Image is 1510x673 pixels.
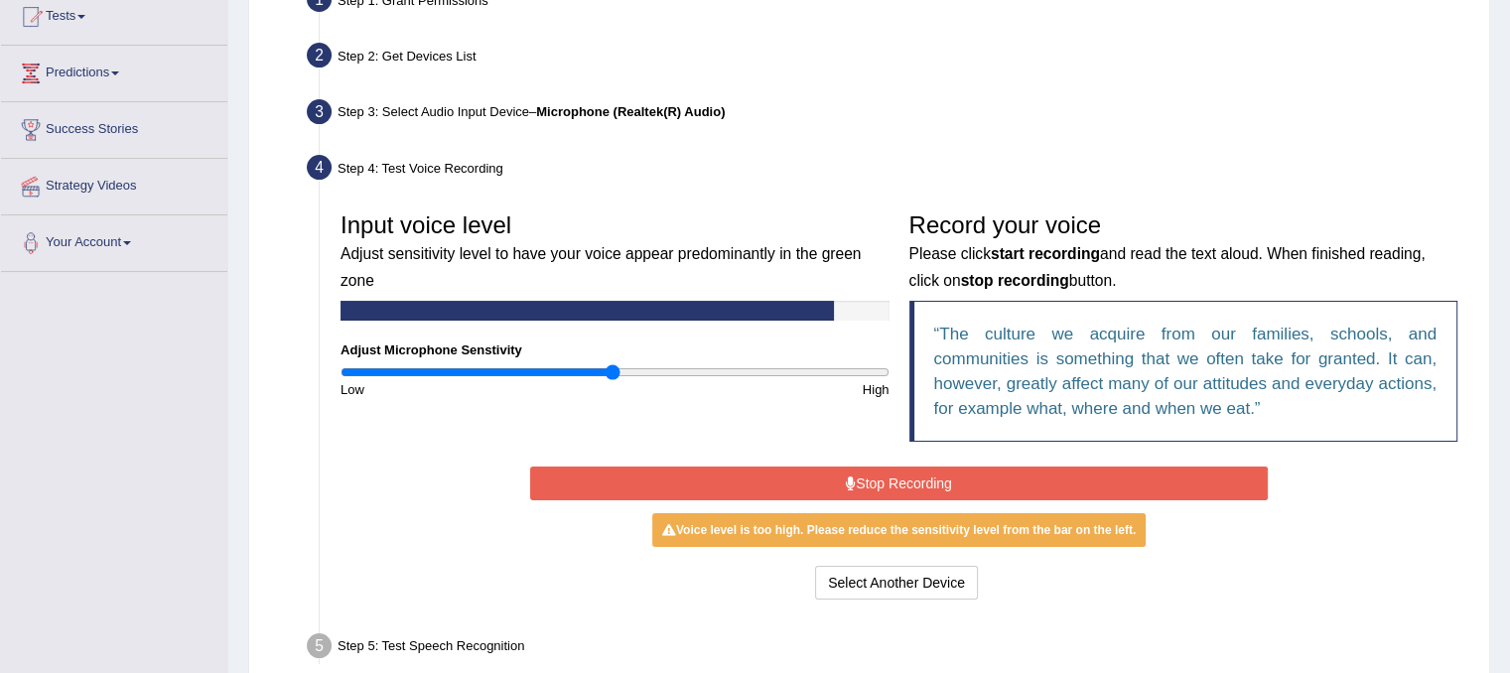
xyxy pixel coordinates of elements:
[341,245,861,288] small: Adjust sensitivity level to have your voice appear predominantly in the green zone
[909,245,1426,288] small: Please click and read the text aloud. When finished reading, click on button.
[815,566,978,600] button: Select Another Device
[909,212,1458,291] h3: Record your voice
[298,627,1480,671] div: Step 5: Test Speech Recognition
[1,46,227,95] a: Predictions
[934,325,1438,418] q: The culture we acquire from our families, schools, and communities is something that we often tak...
[331,380,615,399] div: Low
[530,467,1268,500] button: Stop Recording
[1,102,227,152] a: Success Stories
[961,272,1069,289] b: stop recording
[298,149,1480,193] div: Step 4: Test Voice Recording
[341,340,522,359] label: Adjust Microphone Senstivity
[341,212,890,291] h3: Input voice level
[991,245,1100,262] b: start recording
[529,104,725,119] span: –
[536,104,725,119] b: Microphone (Realtek(R) Audio)
[298,93,1480,137] div: Step 3: Select Audio Input Device
[1,215,227,265] a: Your Account
[615,380,898,399] div: High
[298,37,1480,80] div: Step 2: Get Devices List
[1,159,227,208] a: Strategy Videos
[652,513,1146,547] div: Voice level is too high. Please reduce the sensitivity level from the bar on the left.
